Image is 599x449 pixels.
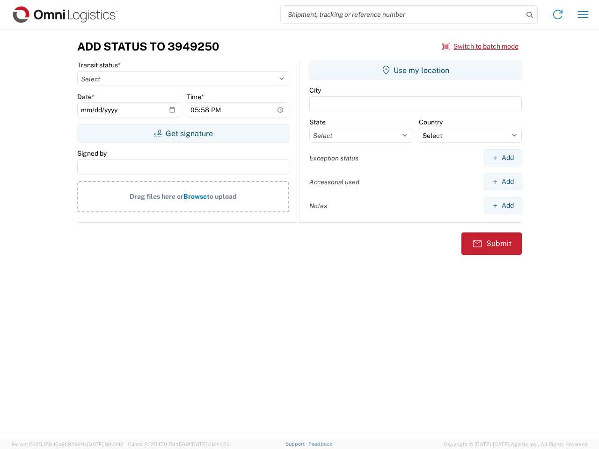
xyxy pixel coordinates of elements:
[285,441,309,447] a: Support
[183,193,207,200] span: Browse
[484,149,522,167] button: Add
[190,442,230,447] span: [DATE] 08:44:20
[281,6,523,23] input: Shipment, tracking or reference number
[77,61,121,69] label: Transit status
[461,232,522,255] button: Submit
[484,197,522,214] button: Add
[77,124,289,143] button: Get signature
[77,40,219,53] h3: Add Status to 3949250
[309,86,321,94] label: City
[77,149,107,158] label: Signed by
[309,118,326,126] label: State
[207,193,237,200] span: to upload
[77,93,95,101] label: Date
[130,193,183,200] span: Drag files here or
[309,202,327,210] label: Notes
[309,154,358,162] label: Exception status
[11,442,124,447] span: Server: 2025.17.0-16a969492de
[308,441,332,447] a: Feedback
[87,442,124,447] span: [DATE] 09:51:12
[444,440,588,449] span: Copyright © [DATE]-[DATE] Agistix Inc., All Rights Reserved
[187,93,204,101] label: Time
[309,61,522,80] button: Use my location
[442,39,519,54] button: Switch to batch mode
[309,178,359,186] label: Accessorial used
[419,118,443,126] label: Country
[128,442,230,447] span: Client: 2025.17.0-5dd568f
[484,173,522,190] button: Add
